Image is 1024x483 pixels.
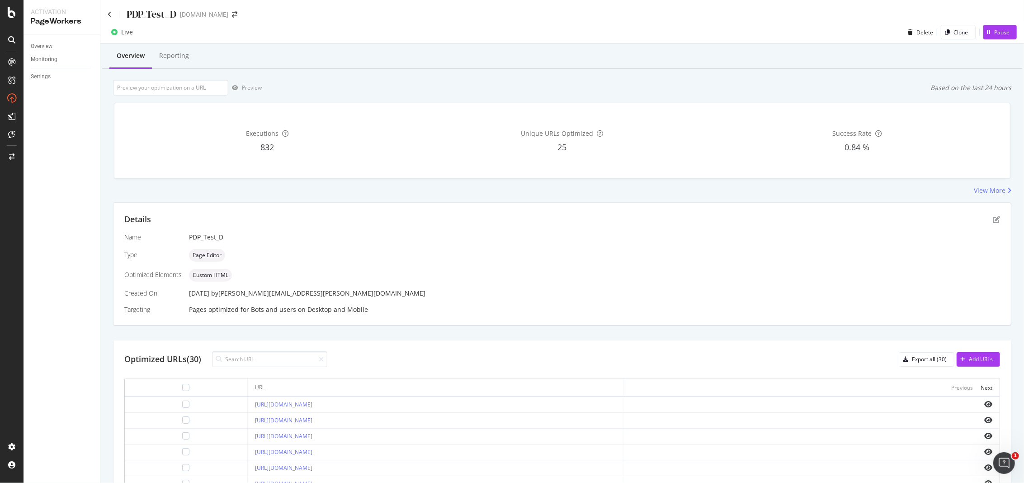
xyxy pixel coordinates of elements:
[993,216,1000,223] div: pen-to-square
[951,384,973,392] div: Previous
[993,452,1015,474] iframe: Intercom live chat
[211,289,425,298] div: by [PERSON_NAME][EMAIL_ADDRESS][PERSON_NAME][DOMAIN_NAME]
[31,72,51,81] div: Settings
[31,72,94,81] a: Settings
[31,42,52,51] div: Overview
[899,352,954,367] button: Export all (30)
[246,129,278,138] span: Executions
[981,382,992,393] button: Next
[124,305,182,314] div: Targeting
[212,351,327,367] input: Search URL
[121,28,133,37] div: Live
[255,401,312,408] a: [URL][DOMAIN_NAME]
[251,305,296,314] div: Bots and users
[957,352,1000,367] button: Add URLs
[255,416,312,424] a: [URL][DOMAIN_NAME]
[31,55,94,64] a: Monitoring
[242,84,262,91] div: Preview
[124,250,182,259] div: Type
[930,83,1011,92] div: Based on the last 24 hours
[31,55,57,64] div: Monitoring
[113,80,228,96] input: Preview your optimization on a URL
[108,11,112,18] a: Click to go back
[974,186,1011,195] a: View More
[255,464,312,472] a: [URL][DOMAIN_NAME]
[307,305,368,314] div: Desktop and Mobile
[189,269,232,282] div: neutral label
[984,416,992,424] i: eye
[124,270,182,279] div: Optimized Elements
[124,289,182,298] div: Created On
[984,432,992,440] i: eye
[255,383,265,392] div: URL
[228,81,262,95] button: Preview
[31,42,94,51] a: Overview
[904,25,933,39] button: Delete
[941,25,976,39] button: Clone
[255,448,312,456] a: [URL][DOMAIN_NAME]
[232,11,237,18] div: arrow-right-arrow-left
[557,142,566,153] span: 25
[521,129,593,138] span: Unique URLs Optimized
[193,273,228,278] span: Custom HTML
[124,233,182,242] div: Name
[189,305,1000,314] div: Pages optimized for on
[845,142,869,153] span: 0.84 %
[159,51,189,60] div: Reporting
[180,10,228,19] div: [DOMAIN_NAME]
[984,401,992,408] i: eye
[1012,452,1019,459] span: 1
[31,16,93,27] div: PageWorkers
[953,29,968,36] div: Clone
[124,214,151,225] div: Details
[189,289,1000,298] div: [DATE]
[31,7,93,16] div: Activation
[969,355,993,363] div: Add URLs
[255,432,312,440] a: [URL][DOMAIN_NAME]
[994,29,1010,36] div: Pause
[974,186,1005,195] div: View More
[984,464,992,471] i: eye
[983,25,1017,39] button: Pause
[981,384,992,392] div: Next
[189,233,1000,242] div: PDP_Test_D
[127,7,176,21] div: PDP_Test_D
[951,382,973,393] button: Previous
[984,448,992,455] i: eye
[193,253,222,258] span: Page Editor
[124,354,201,365] div: Optimized URLs (30)
[912,355,947,363] div: Export all (30)
[260,142,274,153] span: 832
[117,51,145,60] div: Overview
[832,129,872,138] span: Success Rate
[916,29,933,36] div: Delete
[189,249,225,262] div: neutral label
